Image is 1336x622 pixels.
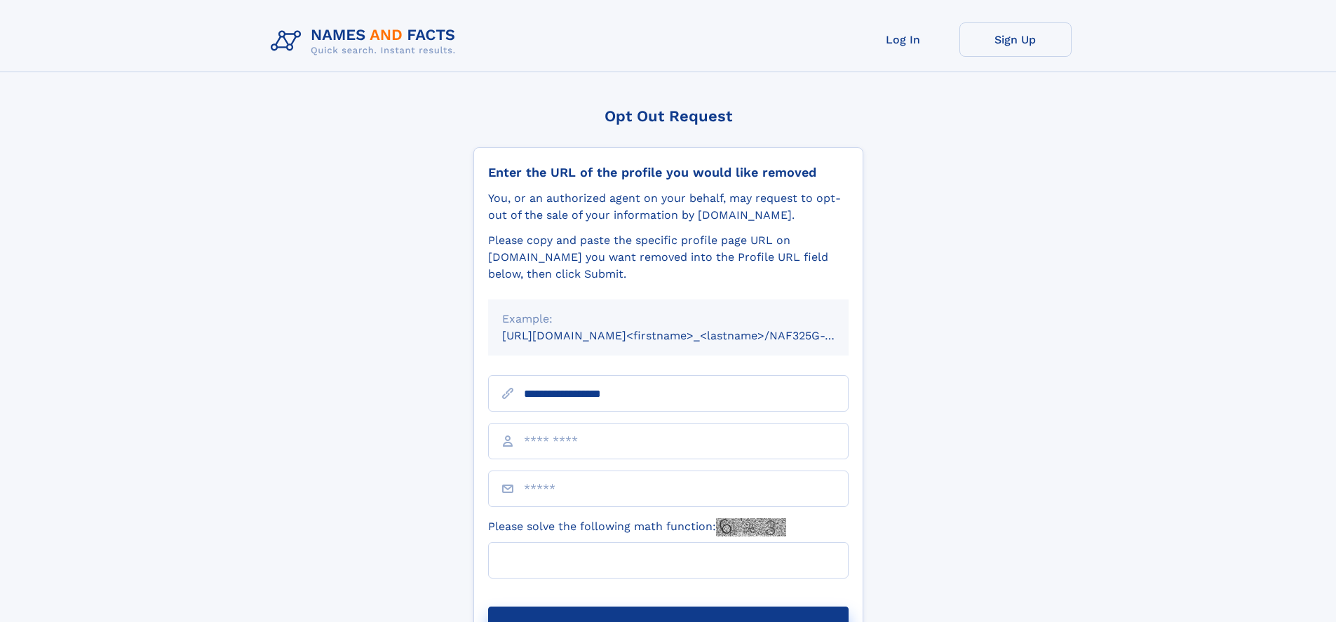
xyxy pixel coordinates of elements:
div: Please copy and paste the specific profile page URL on [DOMAIN_NAME] you want removed into the Pr... [488,232,849,283]
a: Sign Up [959,22,1072,57]
label: Please solve the following math function: [488,518,786,536]
small: [URL][DOMAIN_NAME]<firstname>_<lastname>/NAF325G-xxxxxxxx [502,329,875,342]
div: Example: [502,311,835,327]
div: Enter the URL of the profile you would like removed [488,165,849,180]
div: Opt Out Request [473,107,863,125]
div: You, or an authorized agent on your behalf, may request to opt-out of the sale of your informatio... [488,190,849,224]
a: Log In [847,22,959,57]
img: Logo Names and Facts [265,22,467,60]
